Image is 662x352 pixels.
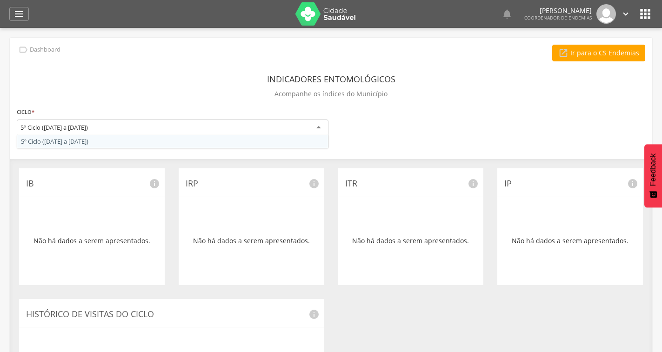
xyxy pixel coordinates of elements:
i: info [308,309,320,320]
header: Indicadores Entomológicos [267,71,395,87]
p: Histórico de Visitas do Ciclo [26,308,317,320]
a:  [502,4,513,24]
a:  [9,7,29,21]
a:  [621,4,631,24]
p: IRP [186,178,317,190]
p: IB [26,178,158,190]
div: Não há dados a serem apresentados. [504,204,636,278]
button: Feedback - Mostrar pesquisa [644,144,662,207]
p: Dashboard [30,46,60,53]
div: Não há dados a serem apresentados. [26,204,158,278]
a: Ir para o CS Endemias [552,45,645,61]
label: Ciclo [17,107,34,117]
i:  [13,8,25,20]
i:  [18,45,28,55]
div: Não há dados a serem apresentados. [186,204,317,278]
span: Coordenador de Endemias [524,14,592,21]
i: info [468,178,479,189]
i:  [502,8,513,20]
div: Não há dados a serem apresentados. [345,204,477,278]
span: Feedback [649,153,657,186]
i:  [638,7,653,21]
p: Acompanhe os índices do Município [274,87,388,100]
i: info [627,178,638,189]
p: ITR [345,178,477,190]
i:  [558,48,568,58]
p: IP [504,178,636,190]
i: info [308,178,320,189]
i: info [149,178,160,189]
p: [PERSON_NAME] [524,7,592,14]
div: 5º Ciclo ([DATE] a [DATE]) [17,135,328,148]
i:  [621,9,631,19]
div: 5º Ciclo ([DATE] a [DATE]) [20,123,88,132]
